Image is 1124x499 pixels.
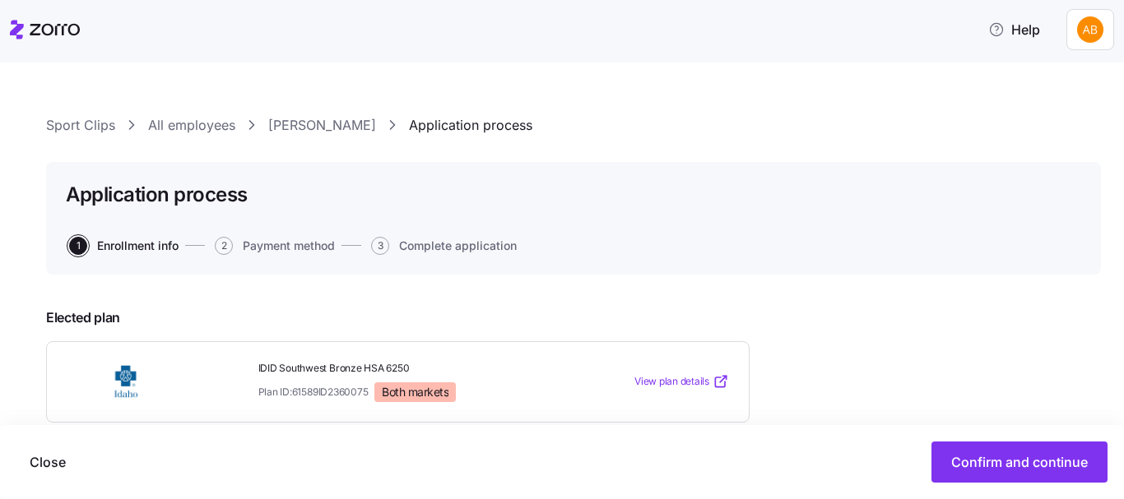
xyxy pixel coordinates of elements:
button: 2Payment method [215,237,335,255]
a: 3Complete application [368,237,517,255]
img: 42a6513890f28a9d591cc60790ab6045 [1077,16,1103,43]
span: Enrollment info [97,240,179,252]
button: Help [975,13,1053,46]
span: Help [988,20,1040,39]
button: 3Complete application [371,237,517,255]
span: Close [30,452,66,472]
a: 1Enrollment info [66,237,179,255]
span: Confirm and continue [951,452,1088,472]
a: Sport Clips [46,115,115,136]
span: View plan details [634,374,709,390]
a: 2Payment method [211,237,335,255]
span: Complete application [399,240,517,252]
span: 3 [371,237,389,255]
a: View plan details [634,373,729,390]
span: Elected plan [46,307,750,328]
span: Payment method [243,240,335,252]
button: Close [16,441,79,483]
h1: Application process [66,182,248,207]
span: 1 [69,237,87,255]
span: Both markets [382,385,448,400]
img: BlueCross of Idaho [67,363,185,400]
span: Plan ID: 61589ID2360075 [258,385,369,399]
span: 2 [215,237,233,255]
a: Application process [409,115,532,136]
span: IDID Southwest Bronze HSA 6250 [258,362,560,376]
button: Confirm and continue [931,441,1108,483]
button: 1Enrollment info [69,237,179,255]
a: All employees [148,115,235,136]
a: [PERSON_NAME] [268,115,376,136]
